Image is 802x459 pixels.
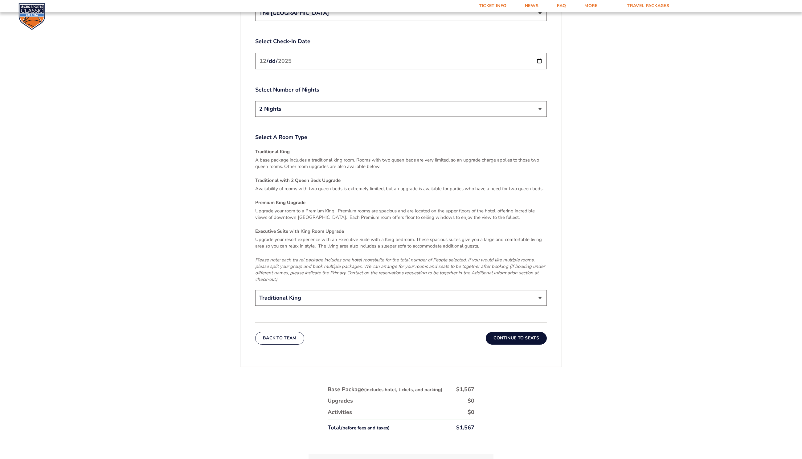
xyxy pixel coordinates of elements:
[255,86,547,94] label: Select Number of Nights
[456,386,474,393] div: $1,567
[328,386,442,393] div: Base Package
[255,149,547,155] h4: Traditional King
[255,133,547,141] label: Select A Room Type
[328,424,390,432] div: Total
[255,177,547,184] h4: Traditional with 2 Queen Beds Upgrade
[468,408,474,416] div: $0
[255,157,547,170] p: A base package includes a traditional king room. Rooms with two queen beds are very limited, so a...
[18,3,45,30] img: CBS Sports Classic
[255,186,547,192] p: Availability of rooms with two queen beds is extremely limited, but an upgrade is available for p...
[255,257,545,282] em: Please note: each travel package includes one hotel room/suite for the total number of People sel...
[364,387,442,393] small: (includes hotel, tickets, and parking)
[456,424,474,432] div: $1,567
[486,332,547,344] button: Continue To Seats
[468,397,474,405] div: $0
[328,408,352,416] div: Activities
[255,228,547,235] h4: Executive Suite with King Room Upgrade
[328,397,353,405] div: Upgrades
[255,332,304,344] button: Back To Team
[341,425,390,431] small: (before fees and taxes)
[255,236,547,249] p: Upgrade your resort experience with an Executive Suite with a King bedroom. These spacious suites...
[255,199,547,206] h4: Premium King Upgrade
[255,38,547,45] label: Select Check-In Date
[255,208,547,221] p: Upgrade your room to a Premium King. Premium rooms are spacious and are located on the upper floo...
